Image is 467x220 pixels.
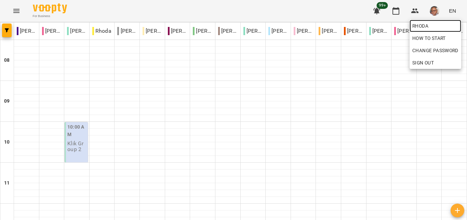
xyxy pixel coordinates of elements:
span: Sign Out [412,59,434,67]
span: How to start [412,34,446,42]
button: Sign Out [410,57,461,69]
a: Change Password [410,44,461,57]
a: Rhoda [410,20,461,32]
span: Change Password [412,46,458,55]
a: How to start [410,32,449,44]
span: Rhoda [412,22,458,30]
